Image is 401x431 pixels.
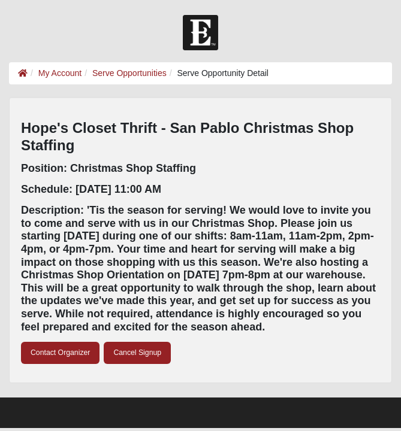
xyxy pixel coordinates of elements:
a: Cancel Signup [104,342,171,364]
h4: Description: 'Tis the season for serving! We would love to invite you to come and serve with us i... [21,204,380,333]
a: My Account [38,68,82,78]
li: Serve Opportunity Detail [167,67,269,80]
h4: Position: Christmas Shop Staffing [21,162,380,175]
a: Serve Opportunities [92,68,167,78]
a: Contact Organizer [21,342,100,364]
img: Church of Eleven22 Logo [183,15,218,50]
h4: Schedule: [DATE] 11:00 AM [21,183,380,196]
h3: Hope's Closet Thrift - San Pablo Christmas Shop Staffing [21,120,380,154]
